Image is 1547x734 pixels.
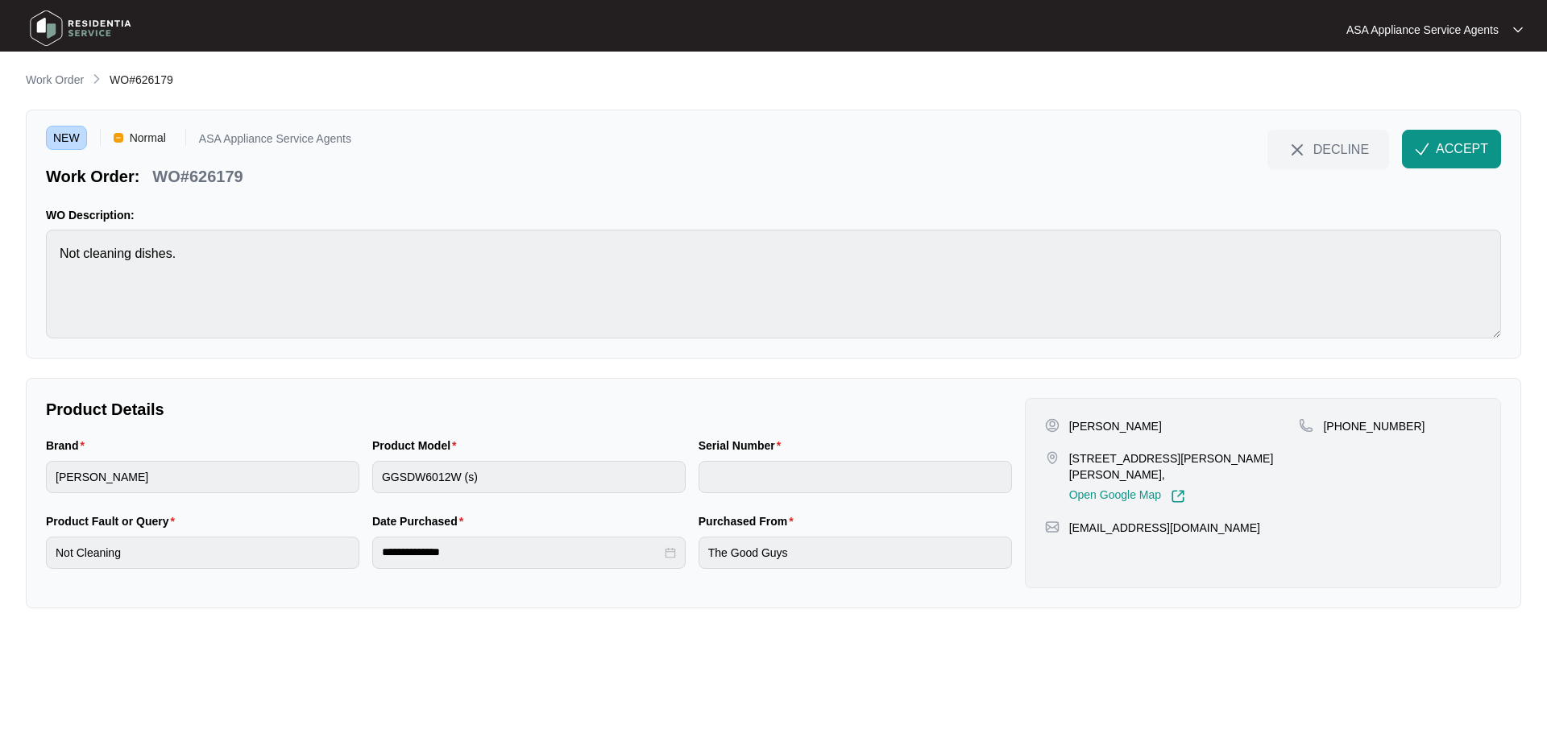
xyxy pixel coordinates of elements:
label: Product Fault or Query [46,513,181,529]
span: WO#626179 [110,73,173,86]
label: Brand [46,437,91,454]
label: Date Purchased [372,513,470,529]
span: ACCEPT [1436,139,1488,159]
span: Normal [123,126,172,150]
p: ASA Appliance Service Agents [1346,22,1499,38]
img: Link-External [1171,489,1185,504]
input: Purchased From [699,537,1012,569]
span: NEW [46,126,87,150]
img: map-pin [1045,520,1060,534]
button: check-IconACCEPT [1402,130,1501,168]
img: check-Icon [1415,142,1429,156]
p: Work Order [26,72,84,88]
button: close-IconDECLINE [1267,130,1389,168]
p: [EMAIL_ADDRESS][DOMAIN_NAME] [1069,520,1260,536]
input: Date Purchased [382,544,662,561]
input: Product Model [372,461,686,493]
img: dropdown arrow [1513,26,1523,34]
a: Work Order [23,72,87,89]
textarea: Not cleaning dishes. [46,230,1501,338]
img: close-Icon [1288,140,1307,160]
p: Product Details [46,398,1012,421]
p: ASA Appliance Service Agents [199,133,351,150]
input: Brand [46,461,359,493]
img: Vercel Logo [114,133,123,143]
img: user-pin [1045,418,1060,433]
label: Product Model [372,437,463,454]
label: Purchased From [699,513,800,529]
img: residentia service logo [24,4,137,52]
p: WO Description: [46,207,1501,223]
img: map-pin [1299,418,1313,433]
img: map-pin [1045,450,1060,465]
span: DECLINE [1313,140,1369,158]
p: Work Order: [46,165,139,188]
input: Product Fault or Query [46,537,359,569]
label: Serial Number [699,437,787,454]
p: [PHONE_NUMBER] [1323,418,1425,434]
p: WO#626179 [152,165,243,188]
p: [STREET_ADDRESS][PERSON_NAME][PERSON_NAME], [1069,450,1300,483]
a: Open Google Map [1069,489,1185,504]
input: Serial Number [699,461,1012,493]
p: [PERSON_NAME] [1069,418,1162,434]
img: chevron-right [90,73,103,85]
